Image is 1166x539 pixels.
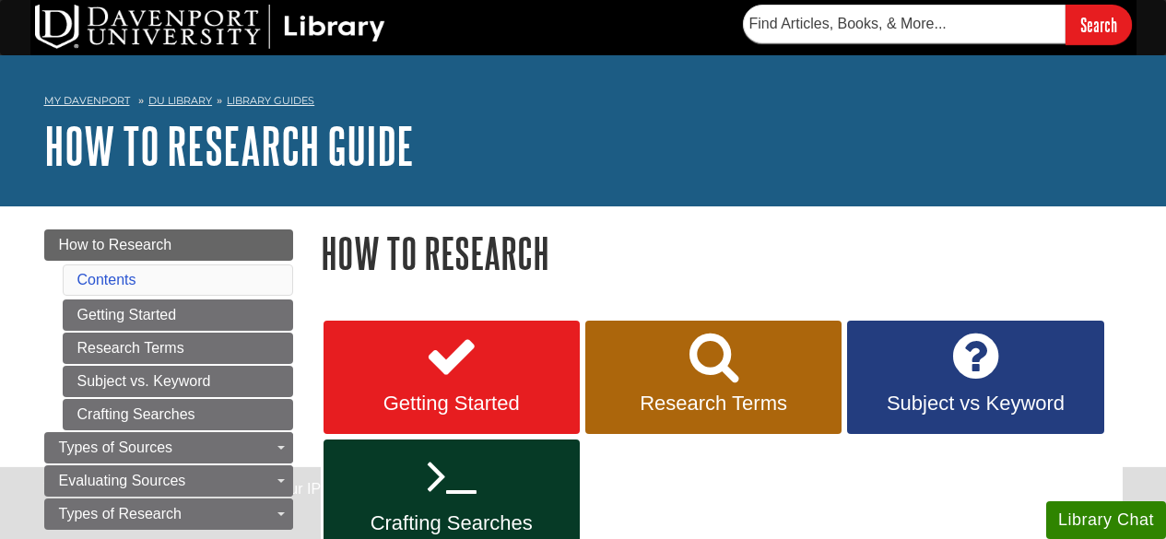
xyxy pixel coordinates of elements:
span: Getting Started [337,392,566,416]
nav: breadcrumb [44,88,1123,118]
a: Types of Research [44,498,293,530]
form: Searches DU Library's articles, books, and more [743,5,1132,44]
span: Research Terms [599,392,828,416]
a: DU Library [148,94,212,107]
a: My Davenport [44,93,130,109]
a: Research Terms [63,333,293,364]
a: Subject vs. Keyword [63,366,293,397]
button: Library Chat [1046,501,1166,539]
span: Types of Research [59,506,182,521]
span: Crafting Searches [337,511,566,535]
input: Find Articles, Books, & More... [743,5,1066,43]
a: Subject vs Keyword [847,321,1103,435]
a: Research Terms [585,321,842,435]
a: Evaluating Sources [44,465,293,497]
h1: How to Research [321,229,1123,276]
span: Subject vs Keyword [861,392,1089,416]
a: Library Guides [227,94,314,107]
a: How to Research Guide [44,117,414,174]
img: DU Library [35,5,385,49]
span: How to Research [59,237,172,252]
a: Contents [77,272,136,287]
input: Search [1066,5,1132,44]
a: How to Research [44,229,293,261]
a: Getting Started [63,299,293,331]
a: Crafting Searches [63,399,293,430]
span: Types of Sources [59,439,173,455]
a: Getting Started [324,321,580,435]
span: Evaluating Sources [59,473,186,488]
a: Types of Sources [44,432,293,463]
